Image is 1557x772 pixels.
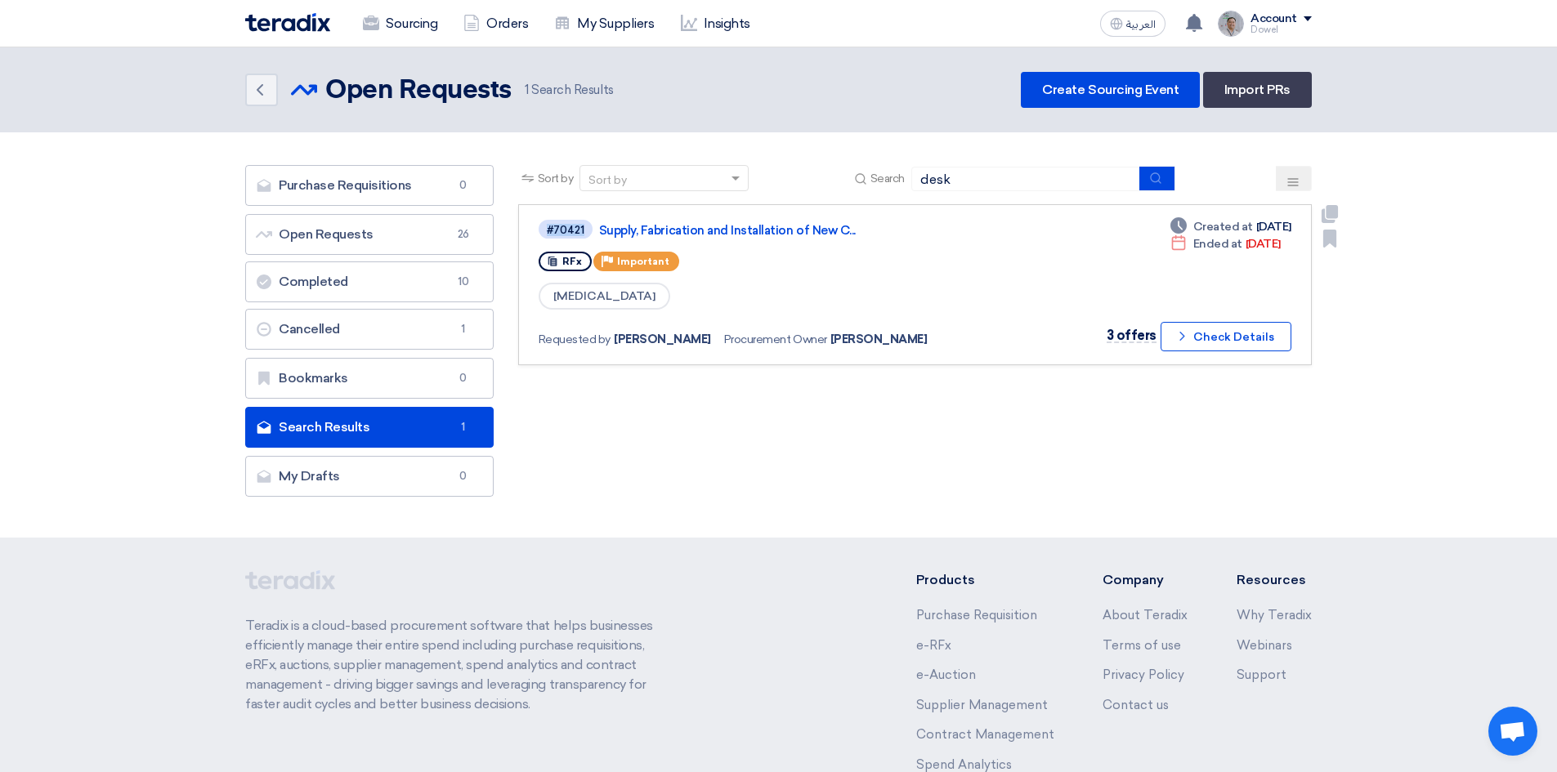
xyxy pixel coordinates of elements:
[916,638,951,653] a: e-RFx
[450,6,541,42] a: Orders
[541,6,667,42] a: My Suppliers
[1488,707,1537,756] div: Open chat
[454,468,473,484] span: 0
[1251,25,1312,34] div: Dowel
[454,321,473,337] span: 1
[724,331,827,348] span: Procurement Owner
[1237,667,1286,682] a: Support
[1237,638,1292,653] a: Webinars
[325,74,512,107] h2: Open Requests
[1103,667,1184,682] a: Privacy Policy
[454,419,473,435] span: 1
[1193,218,1253,235] span: Created at
[911,167,1140,191] input: Search by title or reference number
[1103,698,1169,712] a: Contact us
[245,407,494,448] a: Search Results1
[1126,19,1156,30] span: العربية
[599,223,1008,238] a: Supply, Fabrication and Installation of New C...
[454,370,473,386] span: 0
[588,172,627,189] div: Sort by
[1170,218,1291,235] div: [DATE]
[245,13,330,32] img: Teradix logo
[245,358,494,399] a: Bookmarks0
[1107,328,1157,343] span: 3 offers
[245,261,494,302] a: Completed10
[562,256,582,267] span: RFx
[454,274,473,290] span: 10
[539,283,670,310] span: [MEDICAL_DATA]
[916,667,976,682] a: e-Auction
[454,177,473,194] span: 0
[525,81,614,100] span: Search Results
[1021,72,1200,108] a: Create Sourcing Event
[916,727,1054,742] a: Contract Management
[1103,638,1181,653] a: Terms of use
[1237,608,1312,623] a: Why Teradix
[1100,11,1166,37] button: العربية
[916,570,1054,590] li: Products
[350,6,450,42] a: Sourcing
[1103,570,1188,590] li: Company
[916,757,1012,772] a: Spend Analytics
[1103,608,1188,623] a: About Teradix
[617,256,669,267] span: Important
[245,309,494,350] a: Cancelled1
[539,331,611,348] span: Requested by
[916,608,1037,623] a: Purchase Requisition
[830,331,928,348] span: [PERSON_NAME]
[1203,72,1312,108] a: Import PRs
[614,331,711,348] span: [PERSON_NAME]
[245,456,494,497] a: My Drafts0
[245,214,494,255] a: Open Requests26
[525,83,529,97] span: 1
[1237,570,1312,590] li: Resources
[245,165,494,206] a: Purchase Requisitions0
[1218,11,1244,37] img: IMG_1753965247717.jpg
[1161,322,1291,351] button: Check Details
[668,6,763,42] a: Insights
[454,226,473,243] span: 26
[1251,12,1297,26] div: Account
[1170,235,1281,252] div: [DATE]
[547,225,584,235] div: #70421
[245,616,672,714] p: Teradix is a cloud-based procurement software that helps businesses efficiently manage their enti...
[1193,235,1242,252] span: Ended at
[538,170,574,187] span: Sort by
[870,170,905,187] span: Search
[916,698,1048,712] a: Supplier Management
